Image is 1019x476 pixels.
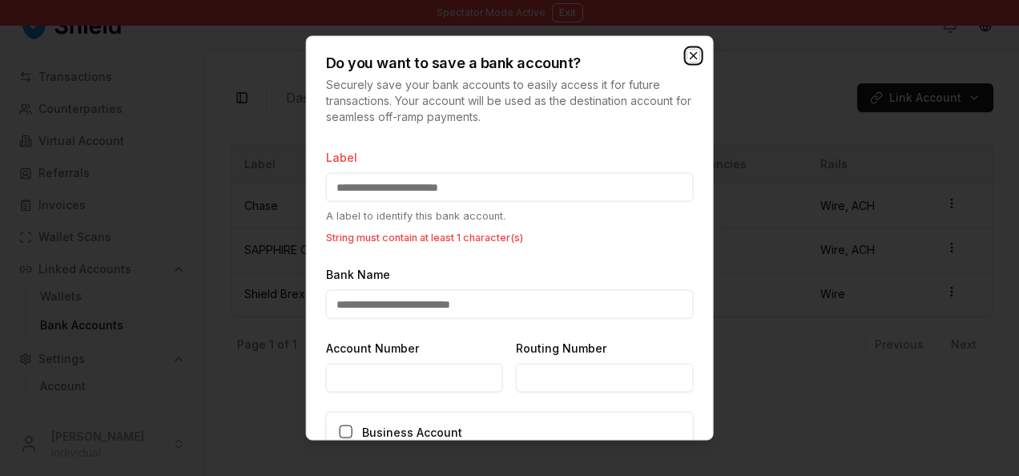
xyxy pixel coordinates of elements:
[326,77,694,125] p: Securely save your bank accounts to easily access it for future transactions. Your account will b...
[326,151,357,164] label: Label
[326,56,694,71] h2: Do you want to save a bank account?
[326,230,694,245] p: String must contain at least 1 character(s)
[516,341,606,355] label: Routing Number
[326,268,390,281] label: Bank Name
[362,426,462,439] label: Business Account
[326,208,694,224] p: A label to identify this bank account.
[326,341,419,355] label: Account Number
